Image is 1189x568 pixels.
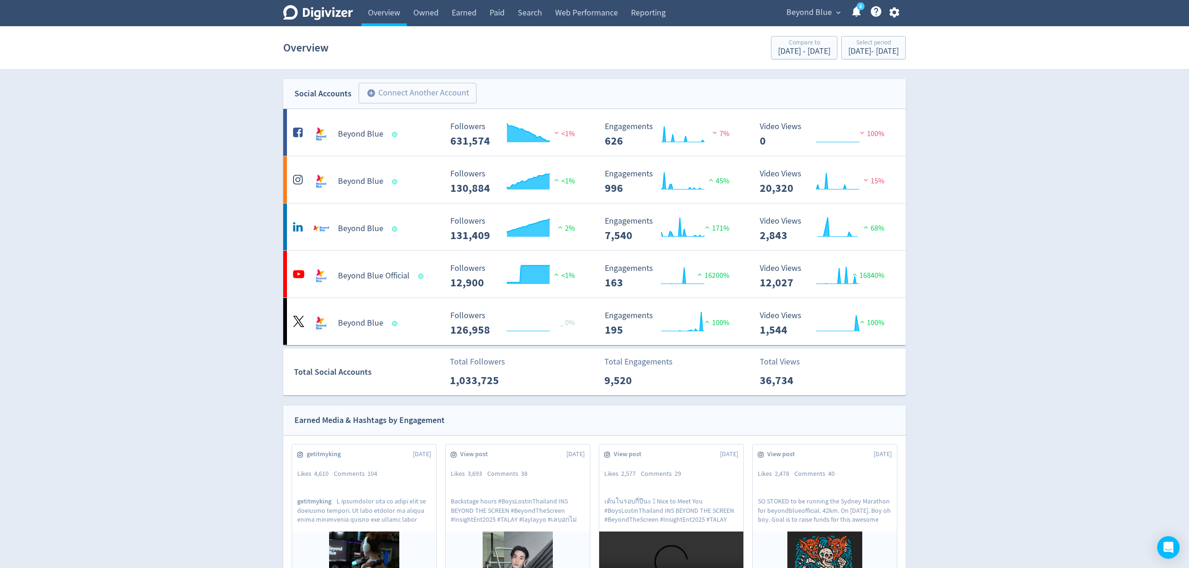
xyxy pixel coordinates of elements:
[552,129,561,136] img: negative-performance.svg
[392,132,400,137] span: Data last synced: 12 Aug 2025, 8:02pm (AEST)
[468,469,482,478] span: 3,693
[786,5,832,20] span: Beyond Blue
[783,5,843,20] button: Beyond Blue
[703,318,712,325] img: positive-performance.svg
[600,217,741,241] svg: Engagements 7,540
[767,450,800,459] span: View post
[771,36,837,59] button: Compare to[DATE] - [DATE]
[720,450,738,459] span: [DATE]
[758,497,892,523] p: SO STOKED to be running the Sydney Marathon for beyondblueofficial. 42km. On [DATE]. Boy oh boy. ...
[778,47,830,56] div: [DATE] - [DATE]
[446,217,586,241] svg: Followers 131,409
[600,169,741,194] svg: Engagements 996
[760,356,814,368] p: Total Views
[857,2,865,10] a: 5
[297,497,337,506] span: getitmyking
[703,224,729,233] span: 171%
[297,497,431,523] p: L ipsumdolor sita co adipi elit se doeiusmo tempori. Ut labo etdolor ma aliqua enima minimvenia q...
[552,129,575,138] span: <1%
[858,129,867,136] img: negative-performance.svg
[312,267,330,285] img: Beyond Blue Official undefined
[614,450,646,459] span: View post
[755,264,895,289] svg: Video Views 12,027
[552,176,575,186] span: <1%
[861,224,871,231] img: positive-performance.svg
[314,469,329,478] span: 4,610
[392,226,400,232] span: Data last synced: 13 Aug 2025, 10:01am (AEST)
[367,469,377,478] span: 104
[312,314,330,333] img: Beyond Blue undefined
[418,274,426,279] span: Data last synced: 13 Aug 2025, 2:01am (AEST)
[858,318,884,328] span: 100%
[521,469,528,478] span: 38
[556,224,575,233] span: 2%
[283,251,906,298] a: Beyond Blue Official undefinedBeyond Blue Official Followers 12,900 Followers 12,900 <1% Engageme...
[294,365,443,379] div: Total Social Accounts
[695,271,729,280] span: 16200%
[641,469,686,479] div: Comments
[283,109,906,156] a: Beyond Blue undefinedBeyond Blue Followers 631,574 Followers 631,574 <1% Engagements 626 Engageme...
[560,318,575,328] span: _ 0%
[706,176,716,183] img: positive-performance.svg
[850,271,859,278] img: positive-performance.svg
[703,318,729,328] span: 100%
[710,129,729,138] span: 7%
[312,125,330,144] img: Beyond Blue undefined
[755,122,895,147] svg: Video Views 0
[338,176,383,187] h5: Beyond Blue
[675,469,681,478] span: 29
[600,122,741,147] svg: Engagements 626
[778,39,830,47] div: Compare to
[834,8,843,17] span: expand_more
[1157,536,1180,559] div: Open Intercom Messenger
[460,450,493,459] span: View post
[861,176,871,183] img: negative-performance.svg
[828,469,835,478] span: 40
[604,356,673,368] p: Total Engagements
[392,179,400,184] span: Data last synced: 13 Aug 2025, 10:01am (AEST)
[446,311,586,336] svg: Followers 126,958
[552,271,561,278] img: positive-performance.svg
[338,270,410,282] h5: Beyond Blue Official
[359,83,477,103] button: Connect Another Account
[446,169,586,194] svg: Followers 130,884
[873,450,892,459] span: [DATE]
[858,318,867,325] img: positive-performance.svg
[392,321,400,326] span: Data last synced: 13 Aug 2025, 12:26am (AEST)
[621,469,636,478] span: 2,577
[334,469,382,479] div: Comments
[338,223,383,234] h5: Beyond Blue
[848,39,899,47] div: Select period
[859,3,862,10] text: 5
[283,298,906,345] a: Beyond Blue undefinedBeyond Blue Followers 126,958 Followers 126,958 _ 0% Engagements 195 Engagem...
[566,450,585,459] span: [DATE]
[446,264,586,289] svg: Followers 12,900
[352,84,477,103] a: Connect Another Account
[600,311,741,336] svg: Engagements 195
[848,47,899,56] div: [DATE] - [DATE]
[703,224,712,231] img: positive-performance.svg
[850,271,884,280] span: 16840%
[600,264,741,289] svg: Engagements 163
[487,469,533,479] div: Comments
[858,129,884,138] span: 100%
[451,497,585,523] p: Backstage hours #BoysLostinThailand INS BEYOND THE SCREEN #BeyondTheScreen #InsightEnt2025 #TALAY...
[294,414,445,427] div: Earned Media & Hashtags by Engagement
[755,217,895,241] svg: Video Views 2,843
[283,33,329,63] h1: Overview
[556,224,565,231] img: positive-performance.svg
[367,88,376,98] span: add_circle
[307,450,346,459] span: getitmyking
[755,169,895,194] svg: Video Views 20,320
[755,311,895,336] svg: Video Views 1,544
[604,469,641,479] div: Likes
[450,356,505,368] p: Total Followers
[450,372,504,389] p: 1,033,725
[446,122,586,147] svg: Followers 631,574
[283,204,906,250] a: Beyond Blue undefinedBeyond Blue Followers 131,409 Followers 131,409 2% Engagements 7,540 Engagem...
[758,469,794,479] div: Likes
[338,129,383,140] h5: Beyond Blue
[297,469,334,479] div: Likes
[861,224,884,233] span: 68%
[312,172,330,191] img: Beyond Blue undefined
